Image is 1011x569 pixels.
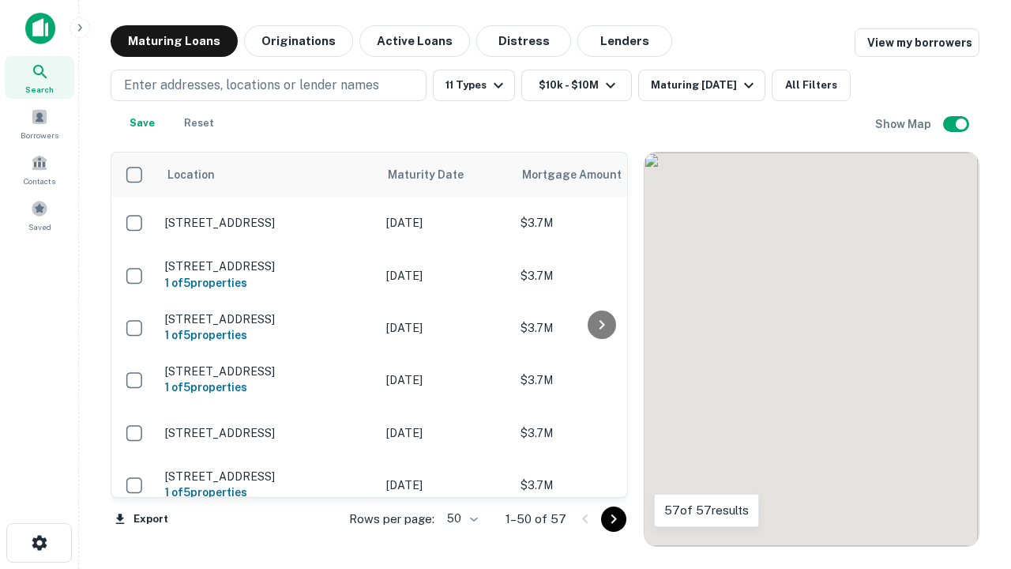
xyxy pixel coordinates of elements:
[165,364,370,379] p: [STREET_ADDRESS]
[165,326,370,344] h6: 1 of 5 properties
[174,107,224,139] button: Reset
[165,312,370,326] p: [STREET_ADDRESS]
[388,165,484,184] span: Maturity Date
[386,214,505,232] p: [DATE]
[21,129,58,141] span: Borrowers
[157,153,378,197] th: Location
[111,70,427,101] button: Enter addresses, locations or lender names
[522,165,642,184] span: Mortgage Amount
[386,267,505,284] p: [DATE]
[165,274,370,292] h6: 1 of 5 properties
[505,510,566,529] p: 1–50 of 57
[24,175,55,187] span: Contacts
[521,477,678,494] p: $3.7M
[601,507,626,532] button: Go to next page
[513,153,686,197] th: Mortgage Amount
[645,153,979,546] div: 0 0
[875,115,934,133] h6: Show Map
[855,28,979,57] a: View my borrowers
[124,76,379,95] p: Enter addresses, locations or lender names
[378,153,513,197] th: Maturity Date
[25,83,54,96] span: Search
[28,220,51,233] span: Saved
[349,510,434,529] p: Rows per page:
[433,70,515,101] button: 11 Types
[521,319,678,337] p: $3.7M
[441,507,480,530] div: 50
[521,214,678,232] p: $3.7M
[111,507,172,531] button: Export
[577,25,672,57] button: Lenders
[476,25,571,57] button: Distress
[932,443,1011,518] iframe: Chat Widget
[5,148,74,190] a: Contacts
[521,70,632,101] button: $10k - $10M
[244,25,353,57] button: Originations
[165,259,370,273] p: [STREET_ADDRESS]
[772,70,851,101] button: All Filters
[386,477,505,494] p: [DATE]
[521,267,678,284] p: $3.7M
[165,216,370,230] p: [STREET_ADDRESS]
[5,102,74,145] a: Borrowers
[25,13,55,44] img: capitalize-icon.png
[521,424,678,442] p: $3.7M
[638,70,765,101] button: Maturing [DATE]
[664,501,749,520] p: 57 of 57 results
[386,371,505,389] p: [DATE]
[386,424,505,442] p: [DATE]
[5,56,74,99] a: Search
[165,379,370,396] h6: 1 of 5 properties
[359,25,470,57] button: Active Loans
[651,76,758,95] div: Maturing [DATE]
[167,165,215,184] span: Location
[117,107,167,139] button: Save your search to get updates of matches that match your search criteria.
[521,371,678,389] p: $3.7M
[165,469,370,484] p: [STREET_ADDRESS]
[165,426,370,440] p: [STREET_ADDRESS]
[5,194,74,236] a: Saved
[111,25,238,57] button: Maturing Loans
[386,319,505,337] p: [DATE]
[165,484,370,501] h6: 1 of 5 properties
